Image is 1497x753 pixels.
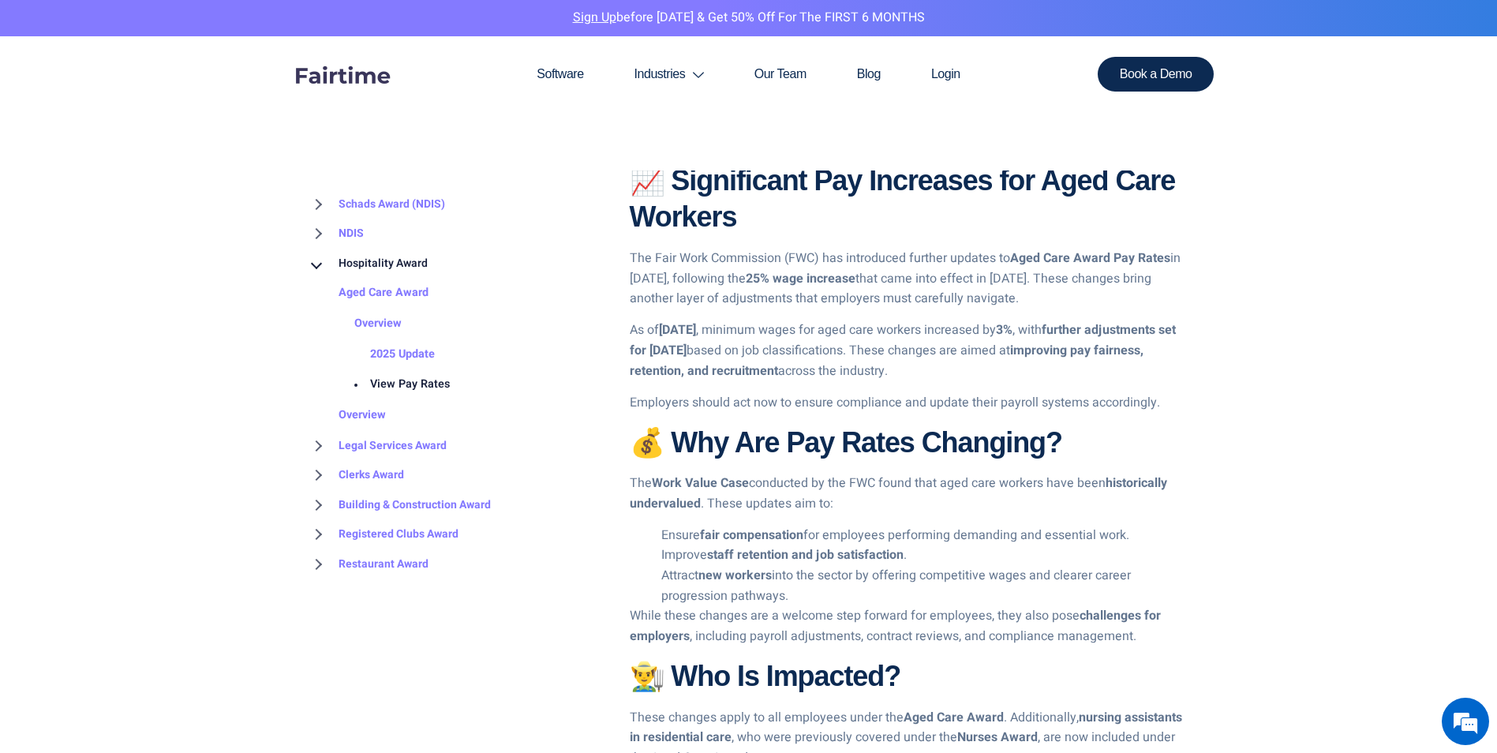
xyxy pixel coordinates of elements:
[307,278,429,309] a: Aged Care Award
[630,474,1167,513] b: historically undervalued
[630,341,1143,380] b: improving pay fairness, retention, and recruitment
[1098,57,1214,92] a: Book a Demo
[652,474,749,493] b: Work Value Case
[307,519,458,549] a: Registered Clubs Award
[630,606,1191,646] p: While these changes are a welcome step forward for employees, they also pose , including payroll ...
[707,545,904,564] b: staff retention and job satisfaction
[307,400,386,431] a: Overview
[573,8,616,27] a: Sign Up
[307,490,491,520] a: Building & Construction Award
[957,728,1038,747] b: Nurses Award
[307,431,447,461] a: Legal Services Award
[630,708,1182,747] b: nursing assistants in residential care
[630,320,1176,360] b: further adjustments set for [DATE]
[630,474,1191,514] p: The conducted by the FWC found that aged care workers have been . These updates aim to:
[307,219,364,249] a: NDIS
[996,320,1012,339] b: 3%
[307,549,429,579] a: Restaurant Award
[661,566,1191,606] li: Attract into the sector by offering competitive wages and clearer career progression pathways.
[307,460,404,490] a: Clerks Award
[323,309,402,339] a: Overview
[339,339,435,370] a: 2025 Update
[906,36,986,112] a: Login
[609,36,729,112] a: Industries
[307,249,428,279] a: Hospitality Award
[661,545,1191,566] li: Improve .
[1120,68,1192,81] span: Book a Demo
[630,393,1191,414] p: Employers should act now to ensure compliance and update their payroll systems accordingly.
[904,708,1004,727] b: Aged Care Award
[700,526,803,545] b: fair compensation
[630,606,1161,646] b: challenges for employers
[661,526,1191,546] li: Ensure for employees performing demanding and essential work.
[307,156,606,579] div: BROWSE TOPICS
[746,269,855,288] b: 25% wage increase
[630,660,901,692] b: 👨‍🌾 Who Is Impacted?
[832,36,906,112] a: Blog
[1010,249,1170,268] b: Aged Care Award Pay Rates
[630,320,1191,381] p: As of , minimum wages for aged care workers increased by , with based on job classifications. The...
[698,566,772,585] b: new workers
[630,426,1062,459] b: 💰 Why Are Pay Rates Changing?
[630,249,1191,309] p: The Fair Work Commission (FWC) has introduced further updates to in [DATE], following the that ca...
[659,320,696,339] b: [DATE]
[511,36,608,112] a: Software
[729,36,832,112] a: Our Team
[12,8,1485,28] p: before [DATE] & Get 50% Off for the FIRST 6 MONTHS
[307,189,445,219] a: Schads Award (NDIS)
[339,369,450,400] a: View Pay Rates
[307,189,606,579] nav: BROWSE TOPICS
